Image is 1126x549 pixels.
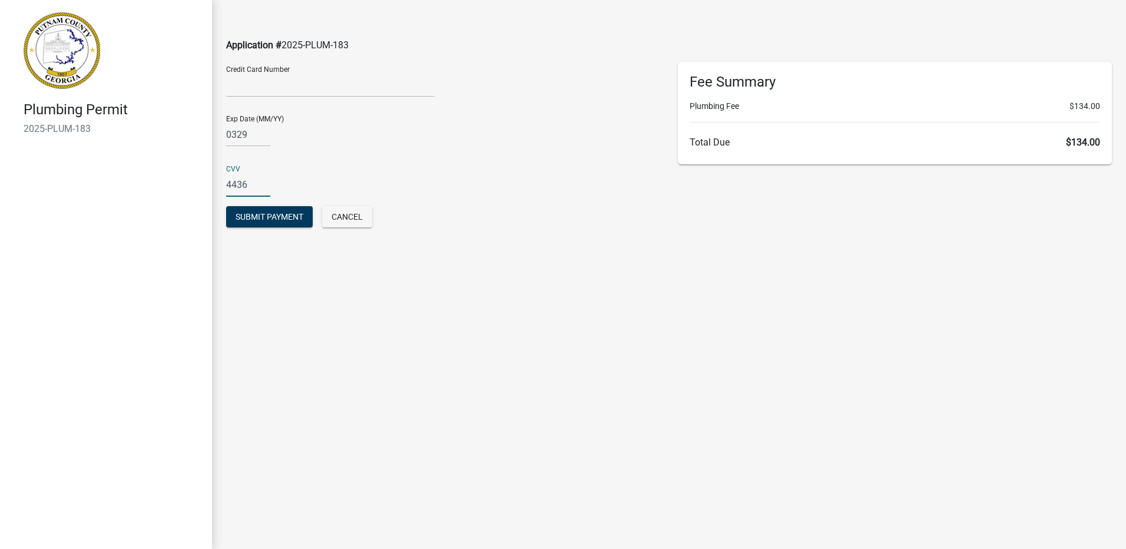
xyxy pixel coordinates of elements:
span: Cancel [332,212,363,221]
span: Submit Payment [236,212,303,221]
span: $134.00 [1066,137,1100,148]
button: Cancel [322,206,372,227]
img: Putnam County, Georgia [24,12,100,89]
h6: Total Due [690,137,1100,148]
h4: Plumbing Permit [24,101,203,118]
span: Application # [226,39,281,51]
h6: Fee Summary [690,74,1100,91]
span: $134.00 [1069,100,1100,113]
label: Credit Card Number [226,66,290,73]
button: Submit Payment [226,206,313,227]
li: Plumbing Fee [690,100,1100,113]
span: 2025-PLUM-183 [281,39,349,51]
h6: 2025-PLUM-183 [24,123,203,134]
